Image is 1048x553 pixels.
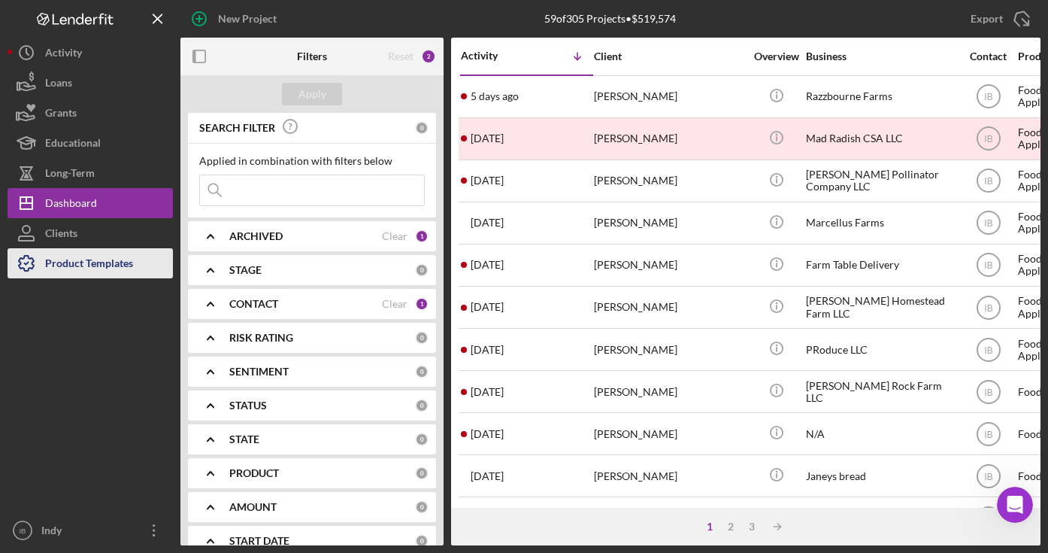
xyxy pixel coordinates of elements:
[971,4,1003,34] div: Export
[229,433,259,445] b: STATE
[956,4,1040,34] button: Export
[471,344,504,356] time: 2025-07-18 15:52
[8,68,173,98] a: Loans
[218,4,277,34] div: New Project
[229,400,267,412] b: STATUS
[229,501,277,513] b: AMOUNT
[229,366,289,378] b: SENTIMENT
[594,203,744,243] div: [PERSON_NAME]
[282,83,342,105] button: Apply
[544,13,676,25] div: 59 of 305 Projects • $519,574
[45,68,72,102] div: Loans
[594,372,744,412] div: [PERSON_NAME]
[720,521,741,533] div: 2
[388,50,413,62] div: Reset
[471,259,504,271] time: 2025-08-19 01:07
[461,50,527,62] div: Activity
[471,470,504,482] time: 2025-01-13 16:26
[699,521,720,533] div: 1
[741,521,762,533] div: 3
[806,372,956,412] div: [PERSON_NAME] Rock Farm LLC
[806,245,956,285] div: Farm Table Delivery
[471,90,519,102] time: 2025-08-28 13:15
[297,50,327,62] b: Filters
[984,471,992,482] text: IB
[229,467,279,479] b: PRODUCT
[45,158,95,192] div: Long-Term
[594,498,744,538] div: [PERSON_NAME]
[415,433,429,446] div: 0
[471,175,504,187] time: 2025-08-25 15:51
[415,500,429,514] div: 0
[415,399,429,412] div: 0
[984,429,992,439] text: IB
[45,188,97,222] div: Dashboard
[594,414,744,454] div: [PERSON_NAME]
[199,155,425,167] div: Applied in combination with filters below
[748,50,804,62] div: Overview
[8,128,173,158] button: Educational
[415,121,429,135] div: 0
[806,203,956,243] div: Marcellus Farms
[594,119,744,159] div: [PERSON_NAME]
[415,297,429,311] div: 1
[415,365,429,378] div: 0
[471,217,504,229] time: 2025-08-21 15:21
[415,229,429,243] div: 1
[806,498,956,538] div: [GEOGRAPHIC_DATA]
[984,92,992,102] text: IB
[415,331,429,345] div: 0
[806,119,956,159] div: Mad Radish CSA LLC
[960,50,1016,62] div: Contact
[382,298,407,310] div: Clear
[229,535,289,547] b: START DATE
[471,386,504,398] time: 2025-01-21 20:35
[997,487,1033,523] iframe: Intercom live chat
[806,456,956,496] div: Janeys bread
[298,83,326,105] div: Apply
[806,414,956,454] div: N/A
[984,260,992,271] text: IB
[45,248,133,282] div: Product Templates
[45,128,101,162] div: Educational
[45,218,77,252] div: Clients
[806,50,956,62] div: Business
[8,218,173,248] button: Clients
[45,98,77,132] div: Grants
[594,330,744,369] div: [PERSON_NAME]
[8,515,173,545] button: IBIndy [PERSON_NAME]
[594,50,744,62] div: Client
[8,98,173,128] button: Grants
[199,122,275,134] b: SEARCH FILTER
[229,230,283,242] b: ARCHIVED
[421,49,436,64] div: 2
[984,134,992,144] text: IB
[8,188,173,218] button: Dashboard
[8,248,173,278] button: Product Templates
[180,4,292,34] button: New Project
[594,456,744,496] div: [PERSON_NAME]
[45,38,82,71] div: Activity
[471,428,504,440] time: 2025-01-16 19:14
[229,332,293,344] b: RISK RATING
[8,38,173,68] button: Activity
[471,132,504,144] time: 2025-08-26 12:59
[19,527,26,535] text: IB
[594,245,744,285] div: [PERSON_NAME]
[229,298,278,310] b: CONTACT
[984,345,992,355] text: IB
[415,534,429,548] div: 0
[806,77,956,117] div: Razzbourne Farms
[229,264,262,276] b: STAGE
[594,77,744,117] div: [PERSON_NAME]
[806,161,956,201] div: [PERSON_NAME] Pollinator Company LLC
[8,158,173,188] button: Long-Term
[806,287,956,327] div: [PERSON_NAME] Homestead Farm LLC
[594,287,744,327] div: [PERSON_NAME]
